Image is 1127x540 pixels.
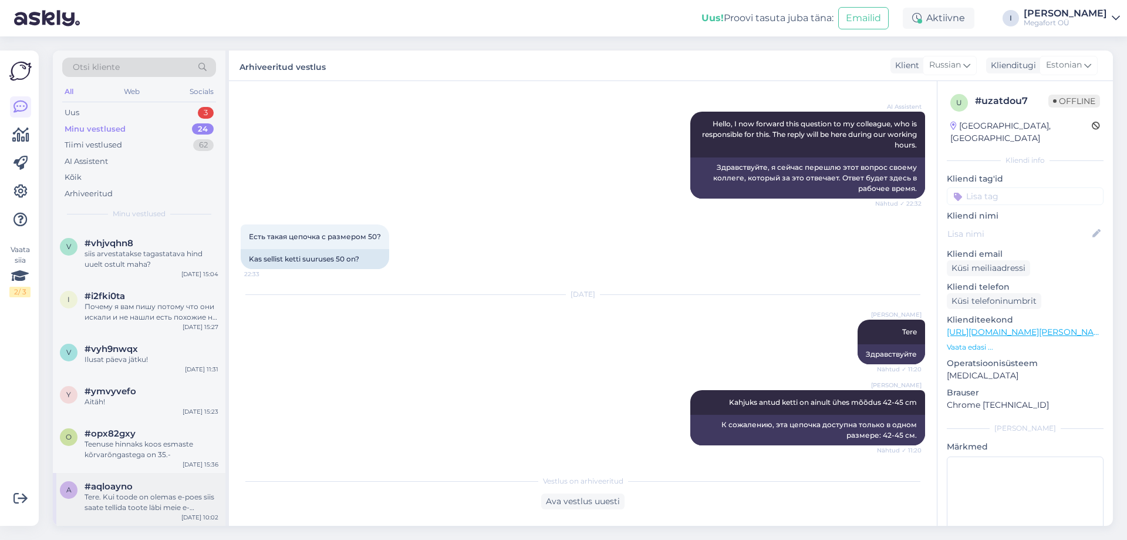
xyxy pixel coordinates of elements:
b: Uus! [701,12,724,24]
span: v [66,242,71,251]
button: Emailid [838,7,889,29]
span: Есть такая цепочка с размером 50? [249,232,381,241]
span: a [66,485,72,494]
div: Почему я вам пишу потому что они искали и не нашли есть похожие но сравнивая с картинкой убеждали... [85,301,218,323]
div: Web [122,84,142,99]
div: Здравствуйте [858,344,925,364]
span: Kahjuks antud ketti on ainult ühes mõõdus 42-45 cm [729,398,917,407]
span: i [68,295,70,304]
div: Proovi tasuta juba täna: [701,11,834,25]
p: Operatsioonisüsteem [947,357,1104,370]
div: # uzatdou7 [975,94,1048,108]
span: Minu vestlused [113,209,166,219]
div: Aitäh! [85,397,218,407]
div: [DATE] 15:36 [183,460,218,469]
div: [PERSON_NAME] [1024,9,1107,18]
span: #opx82gxy [85,428,136,439]
input: Lisa nimi [947,227,1090,240]
div: К сожалению, эта цепочка доступна только в одном размере: 42-45 см. [690,415,925,445]
span: 22:33 [244,270,288,279]
p: Vaata edasi ... [947,342,1104,353]
span: Tere [902,327,917,336]
span: Estonian [1046,59,1082,72]
p: Kliendi email [947,248,1104,260]
span: #i2fki0ta [85,291,125,301]
p: Chrome [TECHNICAL_ID] [947,399,1104,411]
div: [DATE] 11:31 [185,365,218,374]
span: v [66,348,71,357]
span: Nähtud ✓ 22:32 [875,199,922,208]
div: I [1003,10,1019,26]
div: 62 [193,139,214,151]
p: Kliendi telefon [947,281,1104,293]
span: Otsi kliente [73,61,120,73]
img: Askly Logo [9,60,32,82]
span: Russian [929,59,961,72]
p: Klienditeekond [947,314,1104,326]
span: AI Assistent [878,102,922,111]
a: [PERSON_NAME]Megafort OÜ [1024,9,1120,28]
div: [DATE] 15:04 [181,270,218,279]
span: Nähtud ✓ 11:20 [877,365,922,374]
span: o [66,432,72,441]
p: Märkmed [947,441,1104,453]
div: Tiimi vestlused [65,139,122,151]
span: #vhjvqhn8 [85,238,133,249]
p: Brauser [947,387,1104,399]
div: Minu vestlused [65,123,126,135]
div: [PERSON_NAME] [947,423,1104,434]
span: Offline [1048,95,1100,108]
div: [DATE] [241,289,925,300]
p: [MEDICAL_DATA] [947,370,1104,382]
a: [URL][DOMAIN_NAME][PERSON_NAME] [947,327,1109,337]
span: #vyh9nwqx [85,344,138,354]
div: Teenuse hinnaks koos esmaste kõrvarõngastega on 35.- [85,439,218,460]
div: Ilusat päeva jätku! [85,354,218,365]
div: Megafort OÜ [1024,18,1107,28]
span: Nähtud ✓ 11:20 [877,446,922,455]
div: 3 [198,107,214,119]
div: Küsi meiliaadressi [947,260,1030,276]
div: AI Assistent [65,156,108,167]
div: Küsi telefoninumbrit [947,293,1041,309]
div: Vaata siia [9,244,31,297]
div: Kõik [65,172,82,183]
div: Kliendi info [947,155,1104,166]
span: u [956,98,962,107]
div: [DATE] 15:23 [183,407,218,416]
span: y [66,390,71,399]
label: Arhiveeritud vestlus [239,58,326,73]
span: Vestlus on arhiveeritud [543,476,623,487]
div: All [62,84,76,99]
div: Uus [65,107,79,119]
span: #aqloayno [85,481,133,492]
span: [PERSON_NAME] [871,310,922,319]
input: Lisa tag [947,187,1104,205]
div: [DATE] 15:27 [183,323,218,331]
div: 2 / 3 [9,287,31,297]
div: siis arvestatakse tagastatava hind uuelt ostult maha? [85,249,218,270]
div: [GEOGRAPHIC_DATA], [GEOGRAPHIC_DATA] [950,120,1092,145]
span: #ymvyvefo [85,386,136,397]
p: Kliendi nimi [947,210,1104,222]
div: Arhiveeritud [65,188,113,200]
div: [DATE] 10:02 [181,513,218,522]
div: Tere. Kui toode on olemas e-poes siis saate tellida toote läbi meie e-[PERSON_NAME] sobivasse pak... [85,492,218,513]
div: Aktiivne [903,8,974,29]
div: Ava vestlus uuesti [541,494,625,509]
div: 24 [192,123,214,135]
div: Klienditugi [986,59,1036,72]
div: Здравствуйте, я сейчас перешлю этот вопрос своему коллеге, который за это отвечает. Ответ будет з... [690,157,925,199]
span: [PERSON_NAME] [871,381,922,390]
p: Kliendi tag'id [947,173,1104,185]
div: Klient [890,59,919,72]
div: Socials [187,84,216,99]
div: Kas sellist ketti suuruses 50 on? [241,249,389,269]
span: Hello, I now forward this question to my colleague, who is responsible for this. The reply will b... [702,119,919,149]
